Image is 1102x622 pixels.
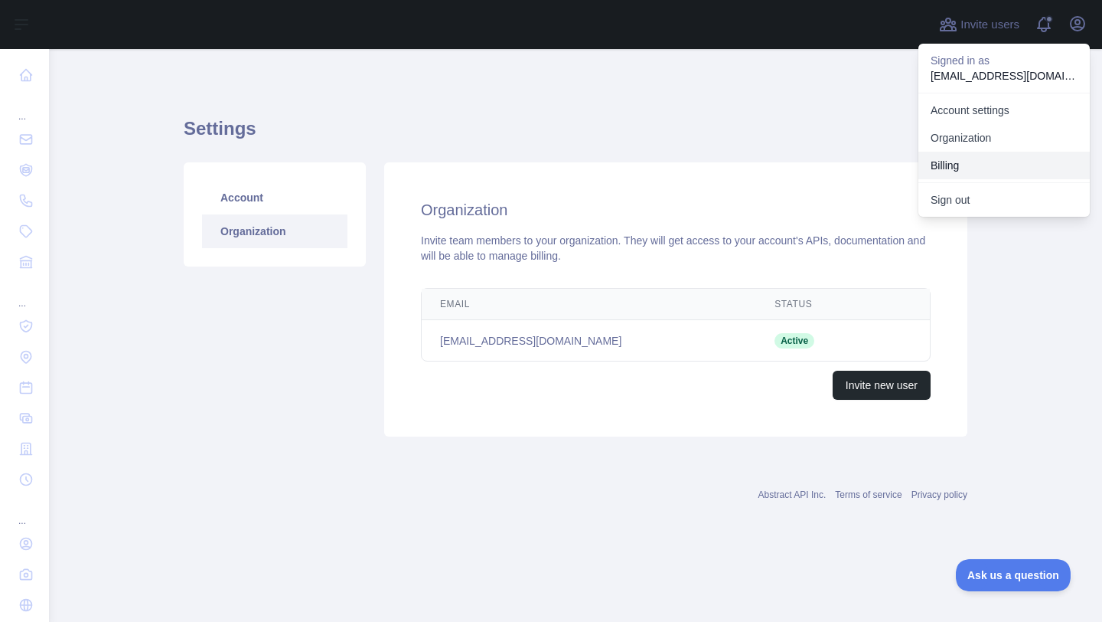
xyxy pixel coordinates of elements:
[422,289,756,320] th: Email
[758,489,826,500] a: Abstract API Inc.
[422,320,756,362] td: [EMAIL_ADDRESS][DOMAIN_NAME]
[184,116,967,153] h1: Settings
[918,186,1090,214] button: Sign out
[956,559,1071,591] iframe: Toggle Customer Support
[960,16,1019,34] span: Invite users
[918,97,1090,124] a: Account settings
[774,333,814,349] span: Active
[421,199,931,221] h2: Organization
[918,152,1090,179] button: Billing
[911,489,967,500] a: Privacy policy
[12,496,37,527] div: ...
[202,214,347,248] a: Organization
[835,489,901,500] a: Terms of service
[918,124,1090,152] a: Organization
[936,12,1022,37] button: Invite users
[202,181,347,214] a: Account
[931,53,1078,68] p: Signed in as
[833,371,931,400] button: Invite new user
[12,92,37,123] div: ...
[12,279,37,309] div: ...
[931,68,1078,83] p: [EMAIL_ADDRESS][DOMAIN_NAME]
[421,233,931,264] div: Invite team members to your organization. They will get access to your account's APIs, documentat...
[756,289,873,320] th: Status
